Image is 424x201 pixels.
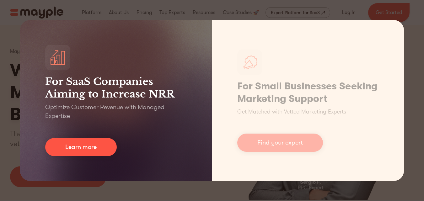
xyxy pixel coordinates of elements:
[237,80,379,105] h1: For Small Businesses Seeking Marketing Support
[45,103,187,120] p: Optimize Customer Revenue with Managed Expertise
[237,108,346,116] p: Get Matched with Vetted Marketing Experts
[45,138,117,156] a: Learn more
[237,134,323,152] a: Find your expert
[45,75,187,100] h3: For SaaS Companies Aiming to Increase NRR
